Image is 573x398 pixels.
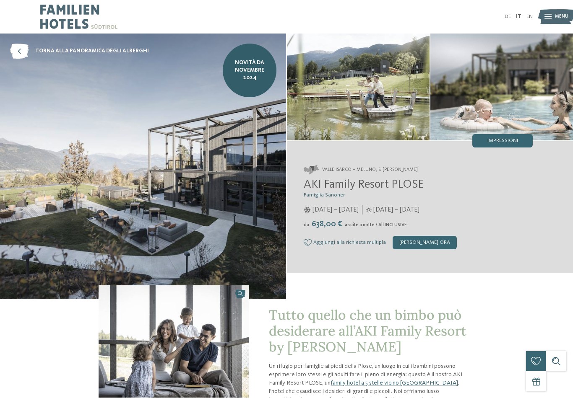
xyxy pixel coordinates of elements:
a: family hotel a 5 stelle vicino [GEOGRAPHIC_DATA] [331,380,458,386]
span: da [304,222,309,227]
span: [DATE] – [DATE] [373,205,419,215]
a: IT [516,14,521,19]
span: Menu [555,13,568,20]
a: DE [505,14,511,19]
span: torna alla panoramica degli alberghi [35,47,149,55]
span: Famiglia Sanoner [304,192,345,198]
img: AKI: tutto quello che un bimbo può desiderare [99,285,249,398]
i: Orari d'apertura estate [366,207,372,213]
span: NOVITÀ da novembre 2024 [228,59,271,82]
img: AKI: tutto quello che un bimbo può desiderare [287,34,430,140]
span: Aggiungi alla richiesta multipla [313,240,386,246]
img: AKI: tutto quello che un bimbo può desiderare [430,34,573,140]
span: Valle Isarco – Meluno, S. [PERSON_NAME] [322,167,418,173]
span: Tutto quello che un bimbo può desiderare all’AKI Family Resort by [PERSON_NAME] [269,306,466,356]
a: EN [526,14,533,19]
a: torna alla panoramica degli alberghi [10,44,149,59]
span: a suite a notte / All INCLUSIVE [345,222,407,227]
i: Orari d'apertura inverno [304,207,311,213]
span: Impressioni [487,138,518,144]
span: [DATE] – [DATE] [313,205,359,215]
span: AKI Family Resort PLOSE [304,179,424,191]
span: 638,00 € [310,220,344,228]
div: [PERSON_NAME] ora [393,236,457,249]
